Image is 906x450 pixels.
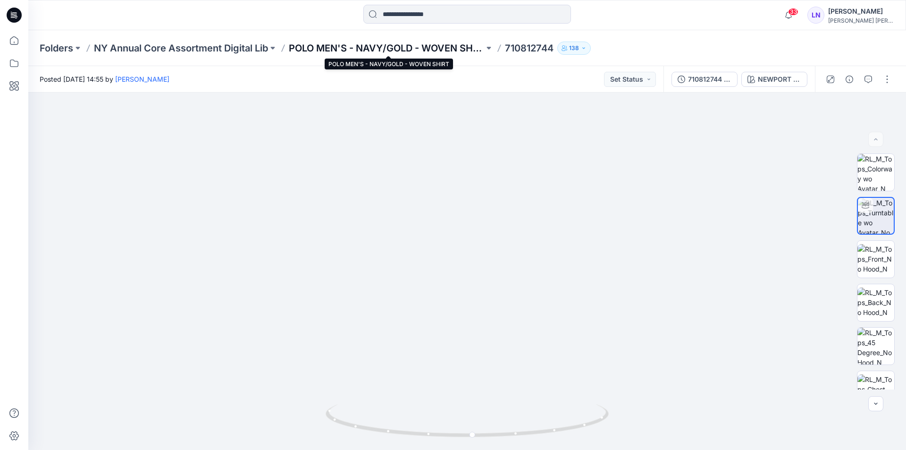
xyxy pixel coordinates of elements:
[857,154,894,191] img: RL_M_Tops_Colorway wo Avatar_N
[857,244,894,274] img: RL_M_Tops_Front_No Hood_N
[807,7,824,24] div: LN
[857,288,894,317] img: RL_M_Tops_Back_No Hood_N
[569,43,579,53] p: 138
[94,42,268,55] a: NY Annual Core Assortment Digital Lib
[857,328,894,365] img: RL_M_Tops_45 Degree_No Hood_N
[115,75,169,83] a: [PERSON_NAME]
[842,72,857,87] button: Details
[758,74,801,85] div: NEWPORT NAVY
[828,6,894,17] div: [PERSON_NAME]
[688,74,731,85] div: 710812744 Z234SC50 JUNGLE MILITARY
[40,42,73,55] a: Folders
[671,72,738,87] button: 710812744 Z234SC50 JUNGLE MILITARY
[505,42,554,55] p: 710812744
[857,374,894,404] img: RL_M_Tops_Chest Pocket_N
[858,198,894,234] img: RL_M_Tops_Turntable wo Avatar_No Hood_N
[40,74,169,84] span: Posted [DATE] 14:55 by
[828,17,894,24] div: [PERSON_NAME] [PERSON_NAME]
[557,42,591,55] button: 138
[289,42,484,55] a: POLO MEN'S - NAVY/GOLD - WOVEN SHIRT
[741,72,807,87] button: NEWPORT NAVY
[788,8,798,16] span: 33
